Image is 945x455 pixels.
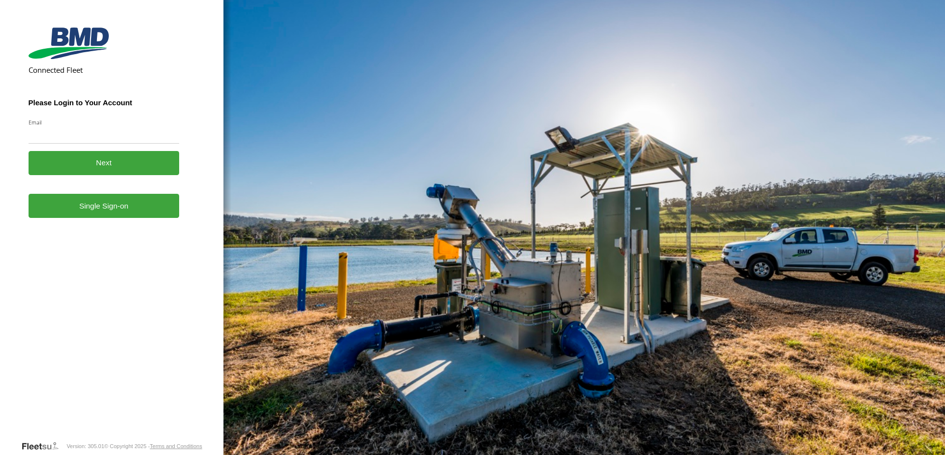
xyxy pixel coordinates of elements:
a: Terms and Conditions [150,443,202,449]
button: Next [29,151,180,175]
a: Single Sign-on [29,194,180,218]
label: Email [29,119,180,126]
a: Visit our Website [21,441,66,451]
img: BMD [29,28,109,59]
h3: Please Login to Your Account [29,98,180,107]
h2: Connected Fleet [29,65,180,75]
div: Version: 305.01 [66,443,104,449]
div: © Copyright 2025 - [104,443,202,449]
